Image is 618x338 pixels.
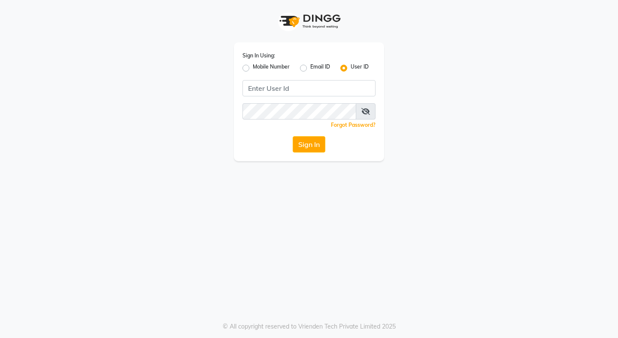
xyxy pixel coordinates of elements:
a: Forgot Password? [331,122,376,128]
label: Email ID [310,63,330,73]
label: User ID [351,63,369,73]
label: Sign In Using: [242,52,275,60]
input: Username [242,80,376,96]
label: Mobile Number [253,63,290,73]
button: Sign In [293,136,325,153]
img: logo1.svg [275,9,343,34]
input: Username [242,103,356,120]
